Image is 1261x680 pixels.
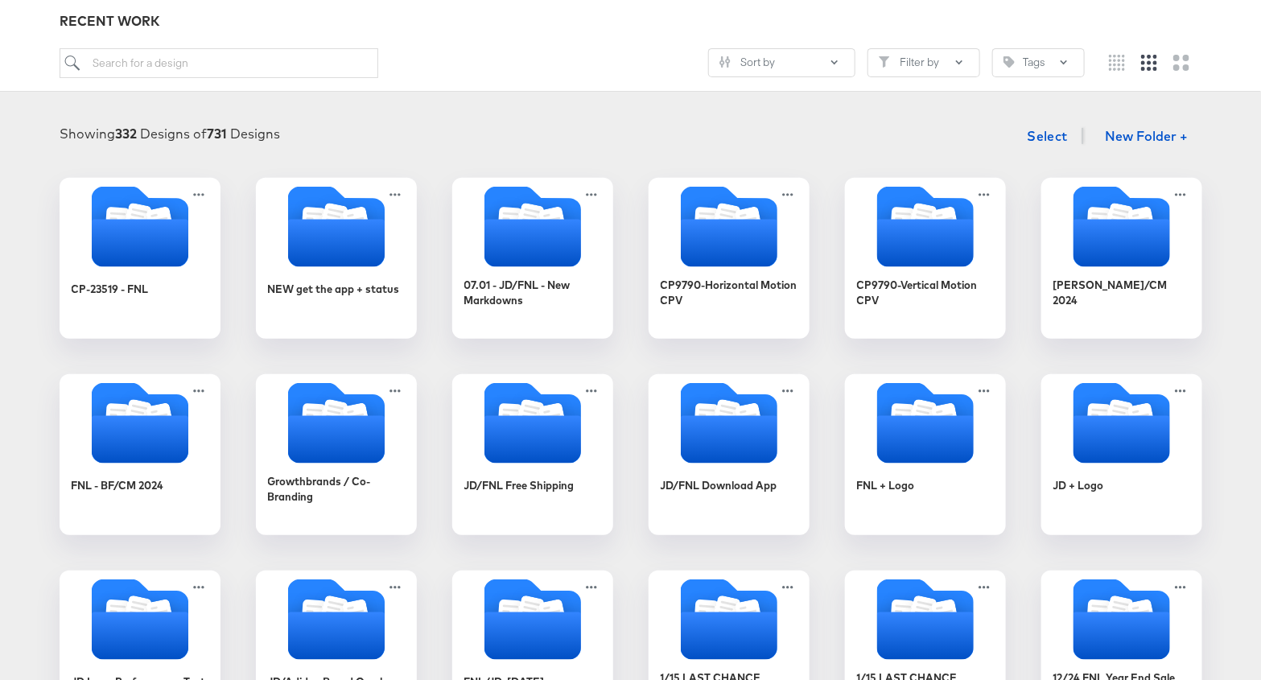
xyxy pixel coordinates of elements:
svg: Folder [60,579,220,660]
svg: Folder [845,187,1006,267]
div: JD/FNL Free Shipping [464,478,575,493]
div: Showing Designs of Designs [60,125,280,143]
div: FNL + Logo [845,374,1006,535]
div: RECENT WORK [60,12,1202,31]
div: FNL + Logo [857,478,915,493]
button: SlidersSort by [708,48,855,77]
div: CP-23519 - FNL [60,178,220,339]
svg: Folder [60,187,220,267]
div: Growthbrands / Co-Branding [256,374,417,535]
svg: Folder [845,579,1006,660]
button: New Folder + [1091,122,1201,153]
button: TagTags [992,48,1085,77]
div: FNL - BF/CM 2024 [72,478,164,493]
svg: Folder [256,579,417,660]
input: Search for a design [60,48,378,78]
div: NEW get the app + status [268,282,400,297]
svg: Folder [649,187,810,267]
div: JD/FNL Download App [649,374,810,535]
svg: Folder [649,383,810,464]
div: JD/FNL Free Shipping [452,374,613,535]
strong: 731 [207,126,227,142]
svg: Tag [1003,56,1015,68]
button: Select [1021,120,1075,152]
div: 07.01 - JD/FNL - New Markdowns [464,278,601,307]
div: JD + Logo [1041,374,1202,535]
span: Select [1028,125,1069,147]
div: JD + Logo [1053,478,1104,493]
svg: Large grid [1173,55,1189,71]
div: 07.01 - JD/FNL - New Markdowns [452,178,613,339]
svg: Folder [452,187,613,267]
svg: Folder [1041,579,1202,660]
svg: Folder [649,579,810,660]
div: CP9790-Vertical Motion CPV [845,178,1006,339]
strong: 332 [115,126,137,142]
svg: Folder [845,383,1006,464]
div: JD/FNL Download App [661,478,777,493]
div: Growthbrands / Co-Branding [268,474,405,504]
svg: Filter [879,56,890,68]
svg: Folder [256,187,417,267]
svg: Folder [1041,383,1202,464]
div: [PERSON_NAME]/CM 2024 [1041,178,1202,339]
button: FilterFilter by [867,48,980,77]
div: CP-23519 - FNL [72,282,149,297]
svg: Medium grid [1141,55,1157,71]
svg: Folder [60,383,220,464]
div: CP9790-Horizontal Motion CPV [649,178,810,339]
svg: Folder [452,383,613,464]
svg: Sliders [719,56,731,68]
div: CP9790-Vertical Motion CPV [857,278,994,307]
div: FNL - BF/CM 2024 [60,374,220,535]
svg: Small grid [1109,55,1125,71]
div: CP9790-Horizontal Motion CPV [661,278,797,307]
svg: Folder [452,579,613,660]
div: [PERSON_NAME]/CM 2024 [1053,278,1190,307]
svg: Folder [256,383,417,464]
div: NEW get the app + status [256,178,417,339]
svg: Folder [1041,187,1202,267]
